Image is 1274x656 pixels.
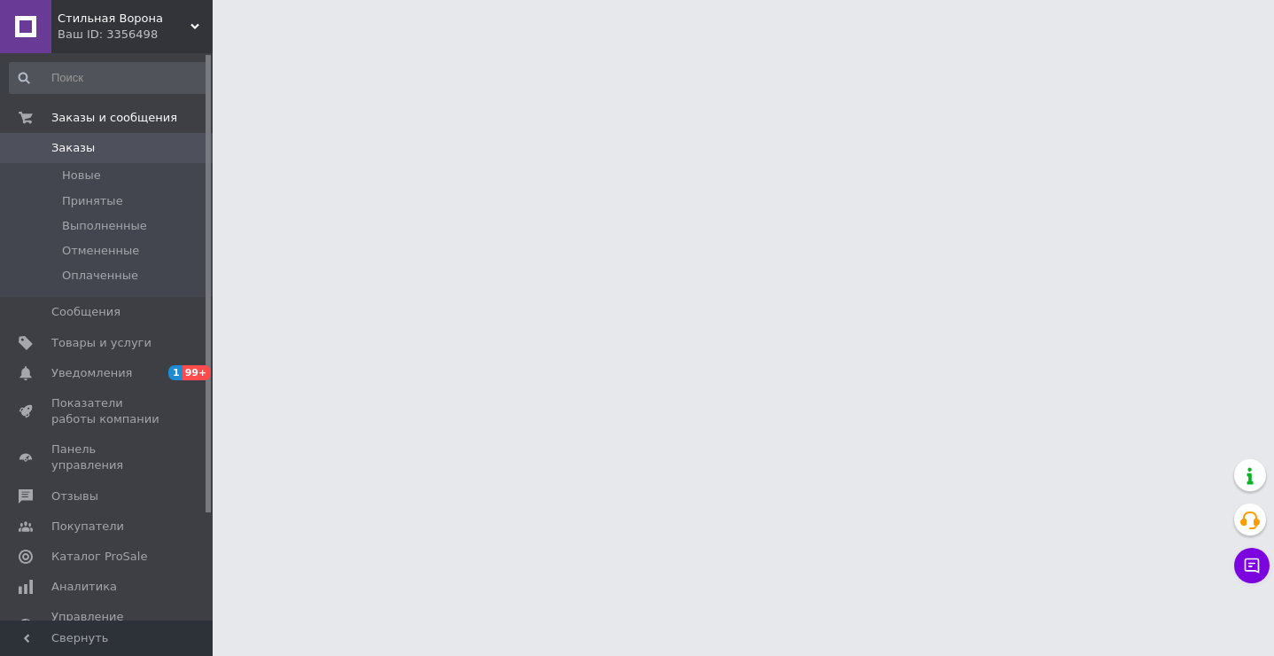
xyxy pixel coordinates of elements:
span: Покупатели [51,519,124,535]
span: Отзывы [51,488,98,504]
span: Панель управления [51,441,164,473]
span: 1 [168,365,183,380]
span: 99+ [183,365,212,380]
div: Ваш ID: 3356498 [58,27,213,43]
button: Чат с покупателем [1234,548,1270,583]
span: Принятые [62,193,123,209]
span: Выполненные [62,218,147,234]
span: Сообщения [51,304,120,320]
span: Отмененные [62,243,139,259]
span: Каталог ProSale [51,549,147,565]
span: Аналитика [51,579,117,595]
span: Стильная Ворона [58,11,190,27]
span: Оплаченные [62,268,138,284]
input: Поиск [9,62,209,94]
span: Новые [62,168,101,184]
span: Показатели работы компании [51,395,164,427]
span: Заказы и сообщения [51,110,177,126]
span: Уведомления [51,365,132,381]
span: Заказы [51,140,95,156]
span: Управление сайтом [51,609,164,641]
span: Товары и услуги [51,335,151,351]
